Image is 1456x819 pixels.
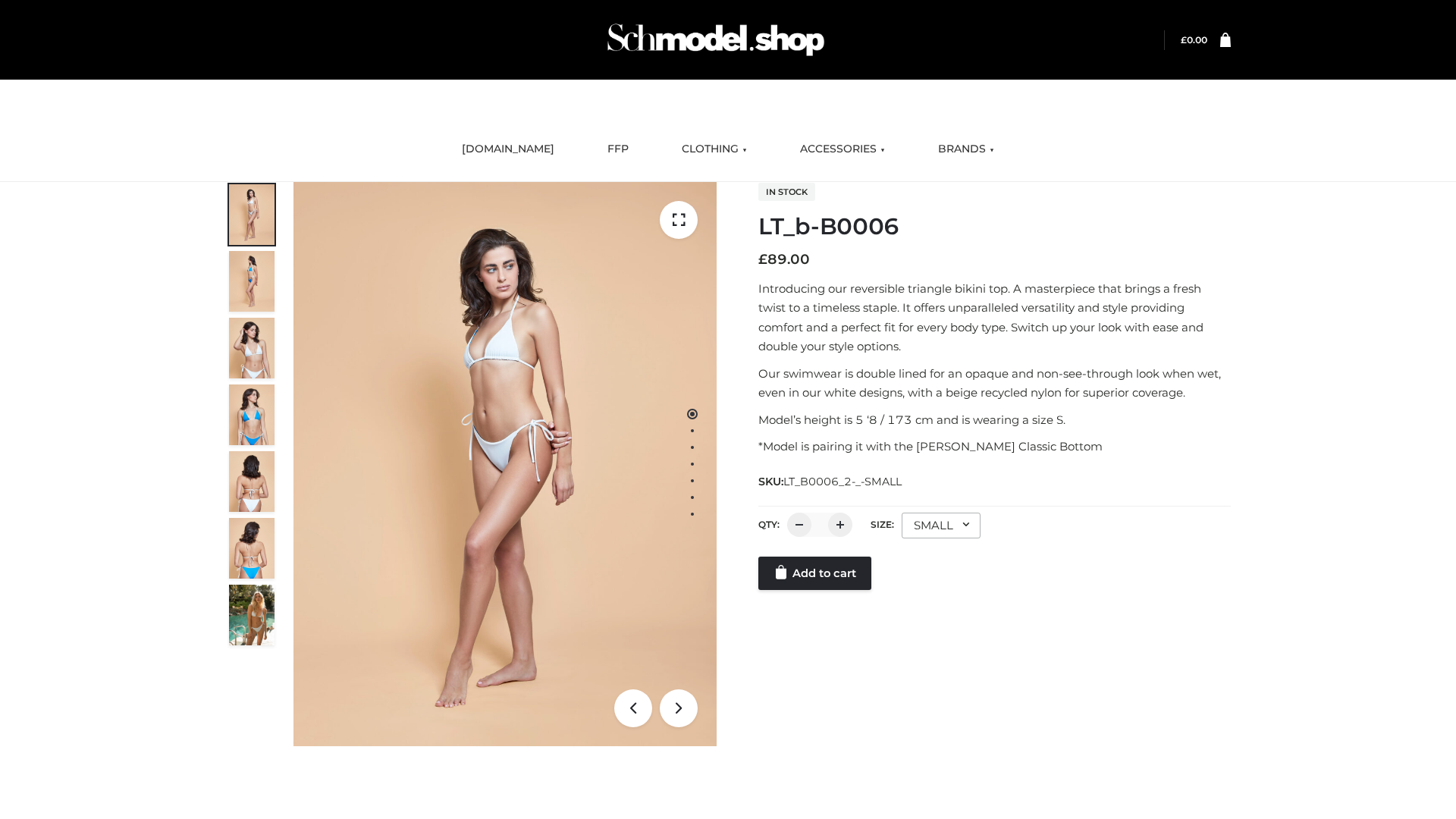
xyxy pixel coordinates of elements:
bdi: 89.00 [758,251,810,268]
img: ArielClassicBikiniTop_CloudNine_AzureSky_OW114ECO_2-scaled.jpg [229,251,275,312]
img: ArielClassicBikiniTop_CloudNine_AzureSky_OW114ECO_3-scaled.jpg [229,318,275,378]
p: Model’s height is 5 ‘8 / 173 cm and is wearing a size S. [758,410,1231,430]
a: [DOMAIN_NAME] [450,133,566,166]
a: Add to cart [758,557,871,590]
span: £ [1181,34,1187,45]
img: ArielClassicBikiniTop_CloudNine_AzureSky_OW114ECO_1-scaled.jpg [229,184,275,245]
a: FFP [596,133,640,166]
h1: LT_b-B0006 [758,213,1231,240]
span: In stock [758,183,815,201]
span: £ [758,251,767,268]
img: ArielClassicBikiniTop_CloudNine_AzureSky_OW114ECO_8-scaled.jpg [229,518,275,579]
p: Introducing our reversible triangle bikini top. A masterpiece that brings a fresh twist to a time... [758,279,1231,356]
img: ArielClassicBikiniTop_CloudNine_AzureSky_OW114ECO_7-scaled.jpg [229,451,275,512]
img: ArielClassicBikiniTop_CloudNine_AzureSky_OW114ECO_1 [293,182,717,746]
img: ArielClassicBikiniTop_CloudNine_AzureSky_OW114ECO_4-scaled.jpg [229,384,275,445]
div: SMALL [902,513,981,538]
a: CLOTHING [670,133,758,166]
a: £0.00 [1181,34,1207,45]
bdi: 0.00 [1181,34,1207,45]
label: Size: [871,519,894,530]
span: LT_B0006_2-_-SMALL [783,475,902,488]
a: BRANDS [927,133,1006,166]
label: QTY: [758,519,780,530]
span: SKU: [758,472,903,491]
p: *Model is pairing it with the [PERSON_NAME] Classic Bottom [758,437,1231,457]
img: Schmodel Admin 964 [602,10,830,70]
img: Arieltop_CloudNine_AzureSky2.jpg [229,585,275,645]
a: ACCESSORIES [789,133,896,166]
p: Our swimwear is double lined for an opaque and non-see-through look when wet, even in our white d... [758,364,1231,403]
